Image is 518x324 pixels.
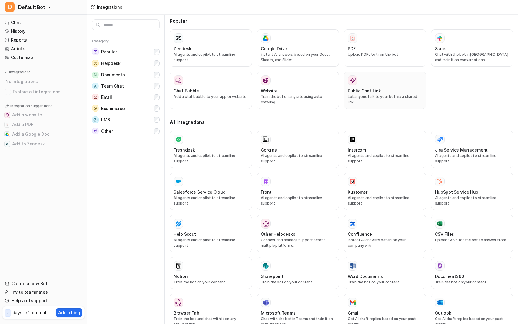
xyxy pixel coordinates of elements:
a: Integrations [91,4,122,10]
p: AI agents and copilot to streamline support [348,153,422,164]
h3: Other Helpdesks [261,231,295,237]
img: Team Chat [92,83,99,89]
img: Add a PDF [5,123,9,126]
button: Add billing [56,308,82,317]
h3: Microsoft Teams [261,310,296,316]
button: Other HelpdesksOther HelpdesksConnect and manage support across multiple platforms. [257,215,339,252]
p: Add billing [58,309,80,316]
p: AI agents and copilot to streamline support [174,195,248,206]
img: expand menu [4,70,8,74]
img: Helpdesk [92,60,99,67]
p: Let anyone talk to your bot via a shared link [348,94,422,105]
img: Documents [92,72,99,78]
button: Public Chat LinkLet anyone talk to your bot via a shared link [344,72,426,109]
button: Integrations [2,69,32,75]
p: Connect and manage support across multiple platforms. [261,237,335,248]
p: AI agents and copilot to streamline support [261,153,335,164]
img: Other Helpdesks [263,221,269,227]
button: FrontFrontAI agents and copilot to streamline support [257,173,339,210]
h3: Popular [170,17,513,25]
h3: Zendesk [174,45,191,52]
p: days left on trial [12,309,46,316]
p: Integrations [9,70,31,75]
img: Word Documents [350,263,356,269]
button: OtherOther [92,125,160,137]
img: HubSpot Service Hub [437,179,443,185]
button: HelpdeskHelpdesk [92,58,160,69]
span: Team Chat [101,83,124,89]
button: Chat BubbleAdd a chat bubble to your app or website [170,72,252,109]
p: AI agents and copilot to streamline support [174,52,248,63]
img: menu_add.svg [77,70,81,74]
button: FreshdeskAI agents and copilot to streamline support [170,131,252,168]
a: Explore all integrations [2,88,85,96]
p: Train the bot on your content [261,279,335,285]
span: Default Bot [18,3,45,12]
img: Notion [175,263,181,269]
img: Website [263,77,269,83]
p: Train the bot on your content [348,279,422,285]
h3: Notion [174,273,188,279]
span: Popular [101,49,117,55]
p: AI agents and copilot to streamline support [261,195,335,206]
span: LMS [101,117,110,123]
button: Jira Service ManagementAI agents and copilot to streamline support [431,131,513,168]
h3: Kustomer [348,189,367,195]
button: NotionNotionTrain the bot on your content [170,257,252,289]
img: LMS [92,116,99,123]
img: Browser Tab [175,299,181,306]
h5: Category [92,39,160,44]
h3: Sharepoint [261,273,284,279]
button: Help ScoutHelp ScoutAI agents and copilot to streamline support [170,215,252,252]
button: Salesforce Service Cloud Salesforce Service CloudAI agents and copilot to streamline support [170,173,252,210]
p: Upload PDFs to train the bot [348,52,422,57]
a: Create a new Bot [2,279,85,288]
p: Integration suggestions [10,103,52,109]
h3: Slack [435,45,446,52]
button: Add a Google DocAdd a Google Doc [2,129,85,139]
img: Outlook [437,300,443,306]
p: AI agents and copilot to streamline support [174,153,248,164]
p: AI agents and copilot to streamline support [174,237,248,248]
button: HubSpot Service HubHubSpot Service HubAI agents and copilot to streamline support [431,173,513,210]
div: No integrations [4,76,85,86]
span: Other [101,128,113,134]
button: Add to ZendeskAdd to Zendesk [2,139,85,149]
img: PDF [350,35,356,41]
p: Instant AI answers based on your Docs, Sheets, and Slides [261,52,335,63]
img: Microsoft Teams [263,299,269,306]
span: Email [101,94,112,100]
button: Document360Document360Train the bot on your content [431,257,513,289]
p: Chat with the bot in [GEOGRAPHIC_DATA] and train it on conversations [435,52,510,63]
button: SlackSlackChat with the bot in [GEOGRAPHIC_DATA] and train it on conversations [431,29,513,67]
h3: HubSpot Service Hub [435,189,479,195]
p: AI agents and copilot to streamline support [435,195,510,206]
button: IntercomAI agents and copilot to streamline support [344,131,426,168]
h3: CSV Files [435,231,454,237]
button: Google DriveGoogle DriveInstant AI answers based on your Docs, Sheets, and Slides [257,29,339,67]
img: Front [263,179,269,185]
h3: Gmail [348,310,360,316]
a: History [2,27,85,35]
button: CSV FilesCSV FilesUpload CSVs for the bot to answer from [431,215,513,252]
h3: All Integrations [170,119,513,126]
span: Explore all integrations [13,87,82,97]
button: SharepointSharepointTrain the bot on your content [257,257,339,289]
p: AI agents and copilot to streamline support [435,153,510,164]
h3: Word Documents [348,273,383,279]
img: Ecommerce [92,105,99,112]
img: Other [92,128,99,134]
p: AI agents and copilot to streamline support [348,195,422,206]
img: Kustomer [350,179,356,185]
h3: Salesforce Service Cloud [174,189,225,195]
h3: Help Scout [174,231,196,237]
img: Add a Google Doc [5,132,9,136]
img: Email [92,94,99,100]
span: Helpdesk [101,60,121,66]
a: Reports [2,36,85,44]
span: D [5,2,15,12]
button: EmailEmail [92,92,160,103]
span: Documents [101,72,125,78]
img: Confluence [350,221,356,227]
h3: Document360 [435,273,464,279]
